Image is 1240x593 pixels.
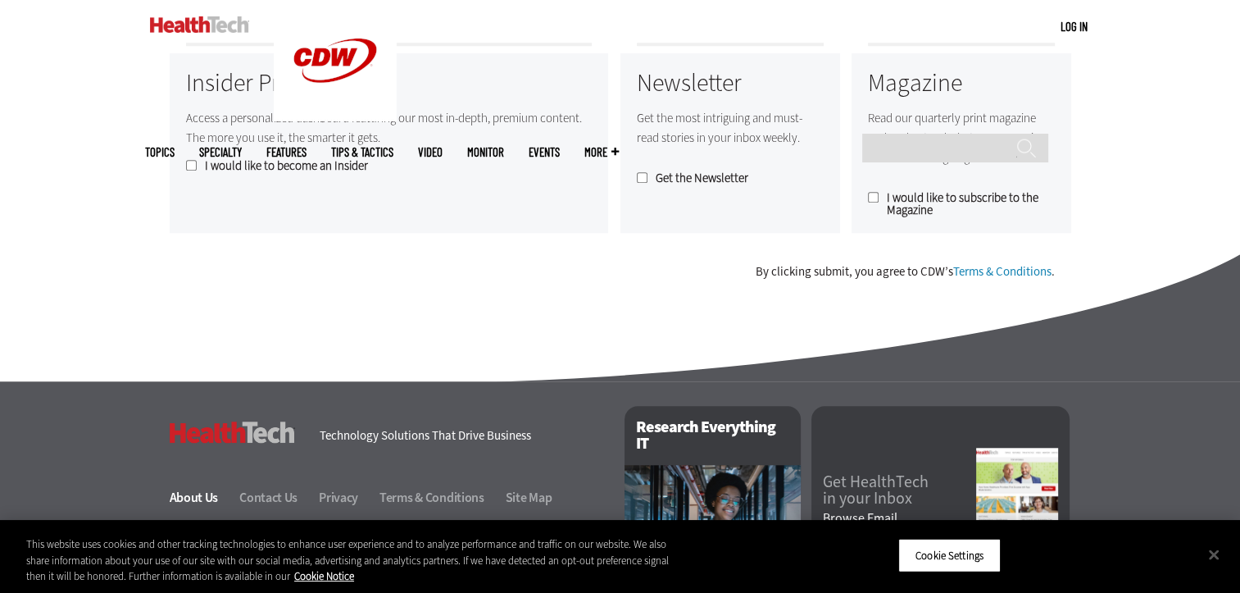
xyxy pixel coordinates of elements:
[584,146,619,158] span: More
[1061,19,1088,34] a: Log in
[320,430,604,442] h4: Technology Solutions That Drive Business
[274,108,397,125] a: CDW
[823,512,976,538] a: Browse EmailArchives
[868,192,1055,217] label: I would like to subscribe to the Magazine
[637,108,824,148] p: Get the most intriguing and must-read stories in your inbox weekly.
[506,489,552,506] a: Site Map
[953,263,1052,280] a: Terms & Conditions
[331,146,393,158] a: Tips & Tactics
[756,266,1055,278] div: By clicking submit, you agree to CDW’s .
[150,16,249,33] img: Home
[898,538,1001,572] button: Cookie Settings
[625,406,801,465] h2: Research Everything IT
[145,146,175,158] span: Topics
[379,489,503,506] a: Terms & Conditions
[418,146,443,158] a: Video
[266,146,307,158] a: Features
[823,474,976,507] a: Get HealthTechin your Inbox
[26,536,682,585] div: This website uses cookies and other tracking technologies to enhance user experience and to analy...
[294,569,354,583] a: More information about your privacy
[976,448,1058,538] img: newsletter screenshot
[529,146,560,158] a: Events
[319,489,377,506] a: Privacy
[1196,536,1232,572] button: Close
[239,489,316,506] a: Contact Us
[170,489,238,506] a: About Us
[170,422,295,443] h3: HealthTech
[467,146,504,158] a: MonITor
[637,172,824,185] label: Get the Newsletter
[1061,18,1088,35] div: User menu
[199,146,242,158] span: Specialty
